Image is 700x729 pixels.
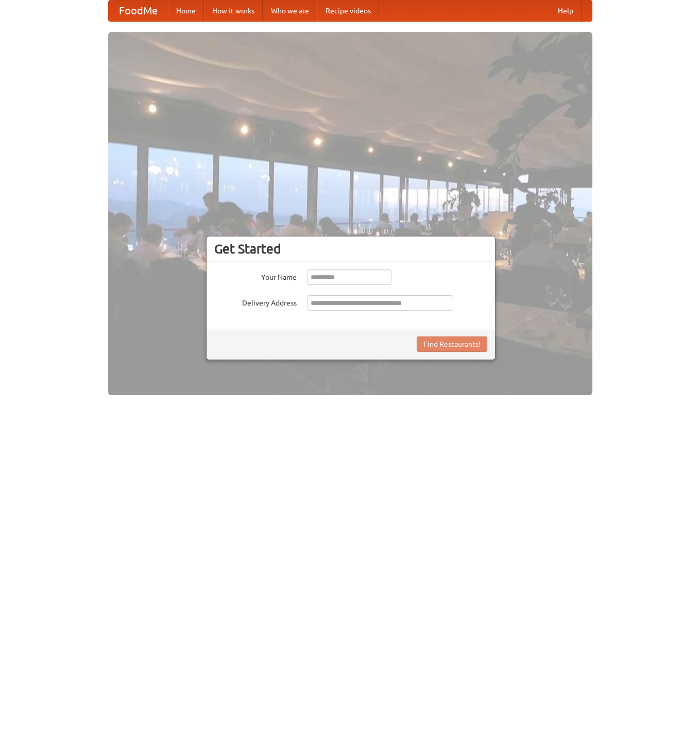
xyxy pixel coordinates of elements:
[550,1,582,21] a: Help
[168,1,204,21] a: Home
[417,336,487,352] button: Find Restaurants!
[204,1,263,21] a: How it works
[263,1,317,21] a: Who we are
[214,241,487,257] h3: Get Started
[317,1,379,21] a: Recipe videos
[214,269,297,282] label: Your Name
[214,295,297,308] label: Delivery Address
[109,1,168,21] a: FoodMe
